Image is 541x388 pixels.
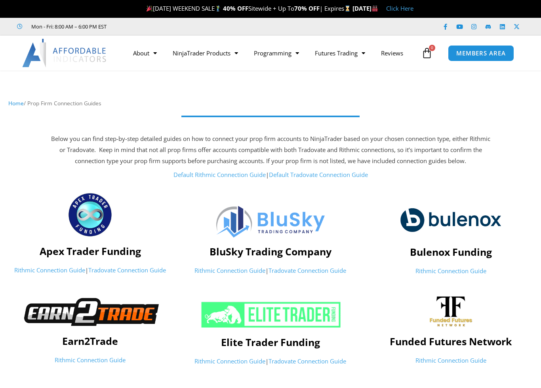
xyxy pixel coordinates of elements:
h4: Bulenox Funding [365,246,537,258]
p: | [184,356,356,367]
img: ETF 2024 NeonGrn 1 | Affordable Indicators – NinjaTrader [200,301,341,328]
img: 🏌️‍♂️ [215,6,221,11]
img: Logo | Affordable Indicators – NinjaTrader [216,206,325,238]
span: [DATE] WEEKEND SALE Sitewide + Up To | Expires [145,4,352,12]
a: Home [8,99,24,107]
img: ⌛ [345,6,351,11]
img: apex_Logo1 | Affordable Indicators – NinjaTrader [68,192,112,237]
a: Reviews [373,44,411,62]
a: Tradovate Connection Guide [88,266,166,274]
a: Click Here [386,4,413,12]
h4: Apex Trader Funding [4,245,176,257]
strong: [DATE] [352,4,378,12]
a: MEMBERS AREA [448,45,514,61]
span: Mon - Fri: 8:00 AM – 6:00 PM EST [29,22,107,31]
iframe: Customer reviews powered by Trustpilot [118,23,236,30]
span: 0 [429,45,435,51]
a: Rithmic Connection Guide [55,356,126,364]
a: Rithmic Connection Guide [194,266,265,274]
h4: Elite Trader Funding [184,336,356,348]
strong: 40% OFF [223,4,248,12]
a: NinjaTrader Products [165,44,246,62]
a: Rithmic Connection Guide [194,357,265,365]
p: | [49,169,492,181]
a: Rithmic Connection Guide [415,267,486,275]
a: Rithmic Connection Guide [14,266,85,274]
a: Default Tradovate Connection Guide [269,171,368,179]
img: logo-2 | Affordable Indicators – NinjaTrader [400,202,501,238]
nav: Menu [125,44,419,62]
span: MEMBERS AREA [456,50,506,56]
img: 🎉 [147,6,152,11]
a: Tradovate Connection Guide [269,266,346,274]
h4: BluSky Trading Company [184,245,356,257]
a: Programming [246,44,307,62]
a: About [125,44,165,62]
a: Futures Trading [307,44,373,62]
p: | [4,265,176,276]
p: | [184,265,356,276]
a: Rithmic Connection Guide [415,356,486,364]
h4: Funded Futures Network [365,335,537,347]
h4: Earn2Trade [4,335,176,347]
p: Below you can find step-by-step detailed guides on how to connect your prop firm accounts to Ninj... [49,133,492,167]
a: 0 [410,42,444,65]
img: Earn2TradeNB | Affordable Indicators – NinjaTrader [15,297,165,327]
nav: Breadcrumb [8,98,533,108]
img: 🏭 [372,6,378,11]
img: LogoAI | Affordable Indicators – NinjaTrader [22,39,107,67]
img: channels4_profile | Affordable Indicators – NinjaTrader [429,296,472,327]
strong: 70% OFF [294,4,320,12]
a: Tradovate Connection Guide [269,357,346,365]
a: Default Rithmic Connection Guide [173,171,266,179]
